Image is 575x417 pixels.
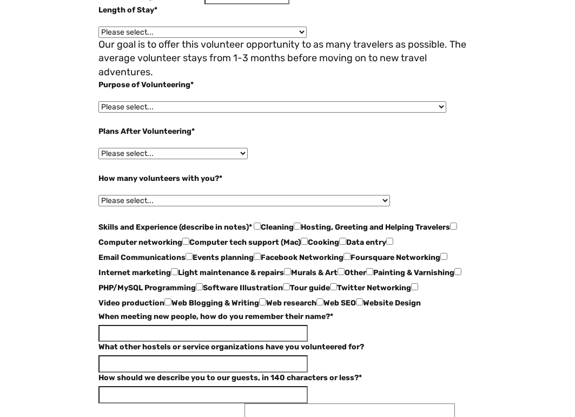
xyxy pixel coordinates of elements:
[189,237,301,248] label: Computer tech support (Mac)
[98,80,194,90] label: Purpose of Volunteering
[98,298,164,309] label: Video production
[98,222,252,233] label: Skills and Experience (describe in notes)
[291,268,338,278] label: Murals & Art
[323,298,356,309] label: Web SEO
[266,298,316,309] label: Web research
[308,237,339,248] label: Cooking
[351,252,440,263] label: Foursquare Networking
[98,173,222,184] label: How many volunteers with you?
[98,311,333,322] label: When meeting new people, how do you remember their name?
[337,283,411,294] label: Twitter Networking
[301,222,450,233] label: Hosting, Greeting and Helping Travelers
[98,252,186,263] label: Email Communications
[98,237,182,248] label: Computer networking
[261,252,343,263] label: Facebook Networking
[373,268,454,278] label: Painting & Varnishing
[363,298,421,309] label: Website Design
[193,252,254,263] label: Events planning
[98,126,195,137] label: Plans After Volunteering
[98,373,362,383] label: How should we describe you to our guests, in 140 characters or less?
[98,38,466,78] span: Our goal is to offer this volunteer opportunity to as many travelers as possible. The average vol...
[203,283,283,294] label: Software Illustration
[171,298,259,309] label: Web Blogging & Writing
[98,342,364,353] label: What other hostels or service organizations have you volunteered for?
[345,268,366,278] label: Other
[290,283,330,294] label: Tour guide
[346,237,386,248] label: Data entry
[98,283,196,294] label: PHP/MySQL Programming
[98,268,171,278] label: Internet marketing
[261,222,294,233] label: Cleaning
[178,268,284,278] label: Light maintenance & repairs
[98,5,157,16] label: Length of Stay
